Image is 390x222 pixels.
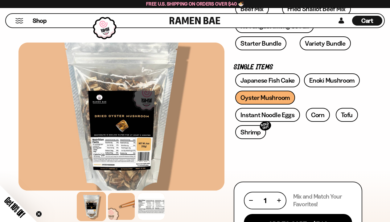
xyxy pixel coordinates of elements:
a: Starter Bundle [235,36,286,50]
a: Japanese Fish Cake [235,73,300,87]
span: Cart [361,17,373,24]
span: Get 10% Off [3,195,27,219]
span: Shop [33,17,47,25]
a: Shop [33,16,47,26]
a: Corn [306,108,330,122]
a: Tofu [336,108,358,122]
div: SOLD OUT [259,120,272,132]
a: Instant Noodle Eggs [235,108,300,122]
span: Free U.S. Shipping on Orders over $40 🍜 [146,1,244,7]
p: Mix and Match Your Favorites! [293,193,352,208]
a: Enoki Mushroom [304,73,360,87]
p: Single Items [234,64,362,70]
span: 1 [264,197,266,204]
a: Cart [352,14,382,27]
button: Mobile Menu Trigger [15,18,23,23]
a: ShrimpSOLD OUT [235,125,266,139]
a: Variety Bundle [300,36,351,50]
button: Close teaser [36,211,42,217]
